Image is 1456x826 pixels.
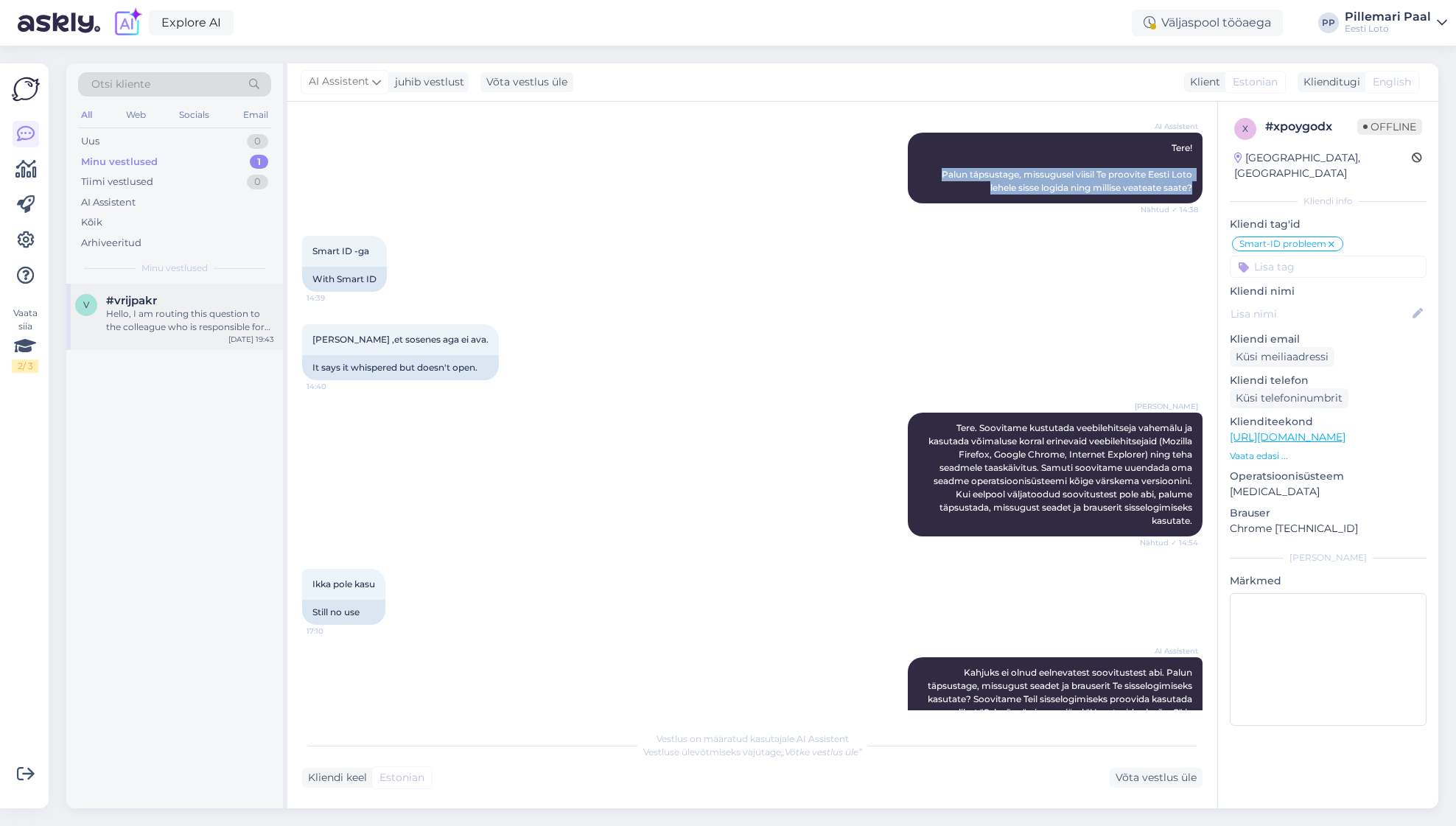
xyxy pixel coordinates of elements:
[302,770,367,785] div: Kliendi keel
[1318,13,1339,33] div: PP
[1230,449,1427,463] p: Vaata edasi ...
[781,746,862,757] i: „Võtke vestlus üle”
[302,355,499,380] div: It says it whispered but doesn't open.
[1230,217,1427,232] p: Kliendi tag'id
[1345,23,1431,35] div: Eesti Loto
[1233,74,1278,90] span: Estonian
[643,746,862,757] span: Vestluse ülevõtmiseks vajutage
[176,105,212,125] div: Socials
[1184,74,1220,90] div: Klient
[1239,239,1326,248] span: Smart-ID probleem
[1230,256,1427,278] input: Lisa tag
[123,105,149,125] div: Web
[1345,11,1447,35] a: Pillemari PaalEesti Loto
[1230,573,1427,589] p: Märkmed
[657,733,849,744] span: Vestlus on määratud kasutajale AI Assistent
[312,245,369,256] span: Smart ID -ga
[149,10,234,35] a: Explore AI
[81,195,136,210] div: AI Assistent
[247,134,268,149] div: 0
[1234,150,1412,181] div: [GEOGRAPHIC_DATA], [GEOGRAPHIC_DATA]
[1242,123,1248,134] span: x
[307,293,362,304] span: 14:39
[1230,373,1427,388] p: Kliendi telefon
[1143,121,1198,132] span: AI Assistent
[928,667,1194,731] span: Kahjuks ei olnud eelnevatest soovitustest abi. Palun täpsustage, missugust seadet ja brauserit Te...
[1265,118,1357,136] div: # xpoygodx
[1230,484,1427,500] p: [MEDICAL_DATA]
[1345,11,1431,23] div: Pillemari Paal
[1230,469,1427,484] p: Operatsioonisüsteem
[1373,74,1411,90] span: English
[12,360,38,373] div: 2 / 3
[83,299,89,310] span: v
[1230,521,1427,536] p: Chrome [TECHNICAL_ID]
[12,75,40,103] img: Askly Logo
[379,770,424,785] span: Estonian
[12,307,38,373] div: Vaata siia
[307,381,362,392] span: 14:40
[112,7,143,38] img: explore-ai
[309,74,369,90] span: AI Assistent
[1132,10,1283,36] div: Väljaspool tööaega
[1135,401,1198,412] span: [PERSON_NAME]
[81,134,99,149] div: Uus
[228,334,274,345] div: [DATE] 19:43
[1230,414,1427,430] p: Klienditeekond
[250,155,268,169] div: 1
[1230,430,1345,444] a: [URL][DOMAIN_NAME]
[302,600,385,625] div: Still no use
[1230,347,1334,367] div: Küsi meiliaadressi
[106,294,157,307] span: #vrijpakr
[1110,768,1203,788] div: Võta vestlus üle
[247,175,268,189] div: 0
[1230,284,1427,299] p: Kliendi nimi
[1230,388,1348,408] div: Küsi telefoninumbrit
[1357,119,1422,135] span: Offline
[141,262,208,275] span: Minu vestlused
[1230,505,1427,521] p: Brauser
[928,422,1194,526] span: Tere. Soovitame kustutada veebilehitseja vahemälu ja kasutada võimaluse korral erinevaid veebileh...
[1230,332,1427,347] p: Kliendi email
[1298,74,1360,90] div: Klienditugi
[81,175,153,189] div: Tiimi vestlused
[1143,645,1198,657] span: AI Assistent
[312,578,375,589] span: Ikka pole kasu
[81,155,158,169] div: Minu vestlused
[1231,306,1410,322] input: Lisa nimi
[307,626,362,637] span: 17:10
[1141,204,1198,215] span: Nähtud ✓ 14:38
[389,74,464,90] div: juhib vestlust
[1140,537,1198,548] span: Nähtud ✓ 14:54
[480,72,573,92] div: Võta vestlus üle
[78,105,95,125] div: All
[81,215,102,230] div: Kõik
[81,236,141,251] div: Arhiveeritud
[91,77,150,92] span: Otsi kliente
[1230,195,1427,208] div: Kliendi info
[302,267,387,292] div: With Smart ID
[312,334,489,345] span: [PERSON_NAME] ,et sosenes aga ei ava.
[240,105,271,125] div: Email
[106,307,274,334] div: Hello, I am routing this question to the colleague who is responsible for this topic. The reply m...
[1230,551,1427,564] div: [PERSON_NAME]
